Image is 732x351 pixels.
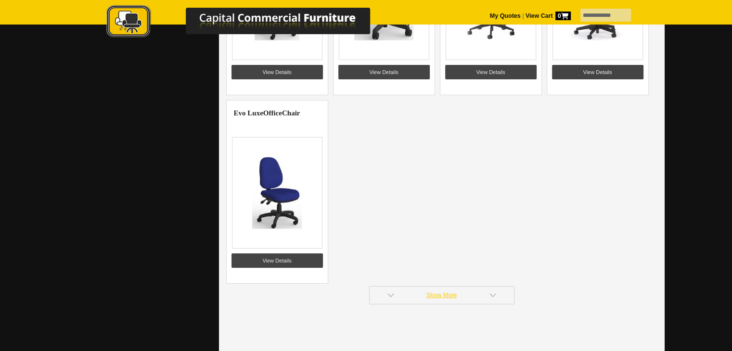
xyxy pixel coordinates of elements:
[524,13,570,19] a: View Cart0
[80,5,417,40] img: Capital Commercial Furniture Logo
[445,65,537,79] a: View Details
[80,5,417,43] a: Capital Commercial Furniture Logo
[338,65,430,79] a: View Details
[555,12,571,20] span: 0
[231,65,323,79] a: View Details
[552,65,643,79] a: View Details
[234,109,300,117] a: Evo LuxeOfficeChair
[526,13,571,19] strong: View Cart
[490,13,521,19] a: My Quotes
[231,253,323,268] a: View Details
[369,286,514,304] a: Show More
[263,109,282,117] highlight: Office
